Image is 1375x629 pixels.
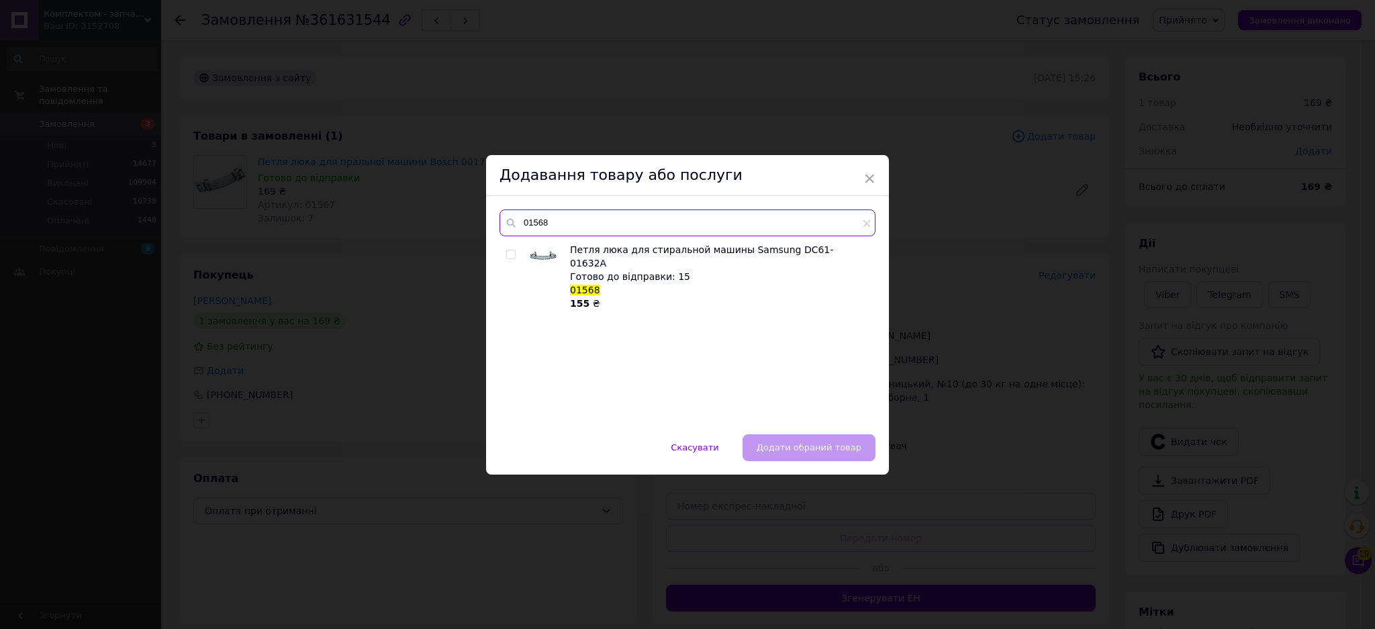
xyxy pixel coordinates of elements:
[671,442,718,452] span: Скасувати
[486,155,889,196] div: Додавання товару або послуги
[570,285,600,295] span: 01568
[657,434,732,461] button: Скасувати
[530,243,557,270] img: Петля люка для стиральной машины Samsung DC61-01632A
[570,298,589,309] b: 155
[570,244,833,269] span: Петля люка для стиральной машины Samsung DC61-01632A
[500,209,875,236] input: Пошук за товарами та послугами
[863,167,875,190] span: ×
[570,270,868,283] div: Готово до відправки: 15
[570,297,868,310] div: ₴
